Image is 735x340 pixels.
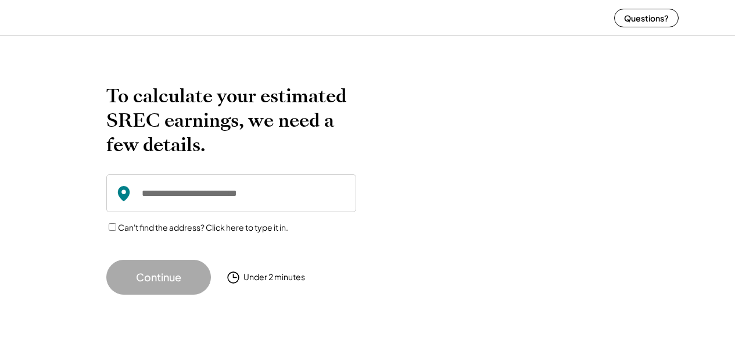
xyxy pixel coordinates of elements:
[614,9,679,27] button: Questions?
[385,84,612,270] img: yH5BAEAAAAALAAAAAABAAEAAAIBRAA7
[243,271,305,283] div: Under 2 minutes
[106,260,211,295] button: Continue
[57,2,138,33] img: yH5BAEAAAAALAAAAAABAAEAAAIBRAA7
[118,222,288,232] label: Can't find the address? Click here to type it in.
[106,84,356,157] h2: To calculate your estimated SREC earnings, we need a few details.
